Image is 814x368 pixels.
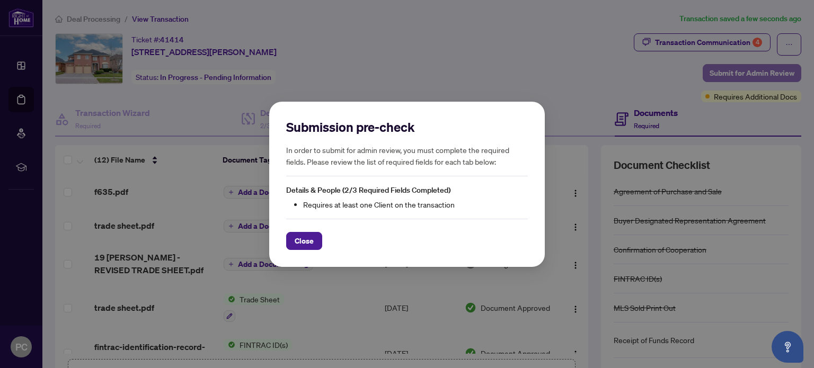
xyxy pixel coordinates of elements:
[286,185,450,195] span: Details & People (2/3 Required Fields Completed)
[286,144,528,167] h5: In order to submit for admin review, you must complete the required fields. Please review the lis...
[286,119,528,136] h2: Submission pre-check
[286,231,322,249] button: Close
[303,198,528,210] li: Requires at least one Client on the transaction
[295,232,314,249] span: Close
[772,331,803,363] button: Open asap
